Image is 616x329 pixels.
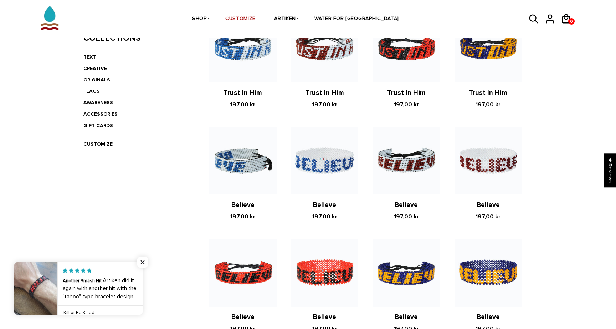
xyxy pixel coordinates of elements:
[137,257,148,268] span: Close popup widget
[83,65,107,71] a: CREATIVE
[604,153,616,187] div: Click to open Judge.me floating reviews tab
[314,0,399,38] a: WATER FOR [GEOGRAPHIC_DATA]
[225,0,256,38] a: CUSTOMIZE
[476,213,500,220] span: 197,00 kr
[231,201,255,209] a: Believe
[306,89,344,97] a: Trust In Him
[395,201,418,209] a: Believe
[192,0,207,38] a: SHOP
[476,101,500,108] span: 197,00 kr
[83,33,188,44] h3: Collections
[274,0,296,38] a: ARTIKEN
[568,18,575,25] a: 0
[477,201,500,209] a: Believe
[83,111,118,117] a: ACCESSORIES
[568,17,575,26] span: 0
[394,101,419,108] span: 197,00 kr
[387,89,426,97] a: Trust In Him
[83,88,100,94] a: FLAGS
[83,77,110,83] a: ORIGINALS
[230,213,255,220] span: 197,00 kr
[83,54,96,60] a: TEXT
[312,213,337,220] span: 197,00 kr
[230,101,255,108] span: 197,00 kr
[83,122,113,128] a: GIFT CARDS
[83,141,113,147] a: CUSTOMIZE
[224,89,262,97] a: Trust In Him
[231,313,255,321] a: Believe
[477,313,500,321] a: Believe
[395,313,418,321] a: Believe
[469,89,507,97] a: Trust In Him
[394,213,419,220] span: 197,00 kr
[313,313,336,321] a: Believe
[83,100,113,106] a: AWARENESS
[312,101,337,108] span: 197,00 kr
[313,201,336,209] a: Believe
